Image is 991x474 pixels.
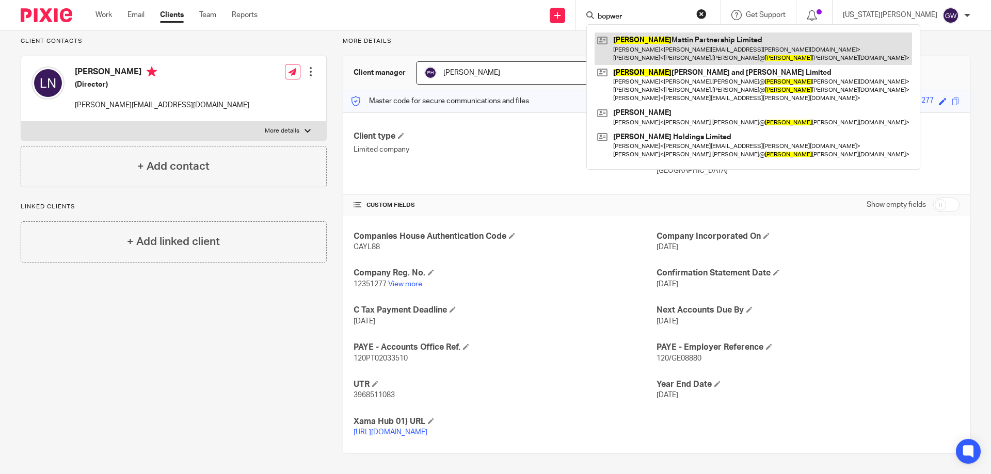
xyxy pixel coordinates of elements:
[95,10,112,20] a: Work
[354,243,380,251] span: CAYL88
[424,67,437,79] img: svg%3E
[354,201,657,209] h4: CUSTOM FIELDS
[31,67,65,100] img: svg%3E
[354,355,408,362] span: 120PT02033510
[127,10,145,20] a: Email
[597,12,690,22] input: Search
[657,243,678,251] span: [DATE]
[354,144,657,155] p: Limited company
[354,391,395,399] span: 3968511083
[354,68,406,78] h3: Client manager
[21,203,327,211] p: Linked clients
[354,131,657,142] h4: Client type
[343,37,970,45] p: More details
[657,318,678,325] span: [DATE]
[127,234,220,250] h4: + Add linked client
[354,379,657,390] h4: UTR
[657,231,960,242] h4: Company Incorporated On
[21,37,327,45] p: Client contacts
[443,69,500,76] span: [PERSON_NAME]
[657,355,701,362] span: 120/GE08880
[354,318,375,325] span: [DATE]
[354,231,657,242] h4: Companies House Authentication Code
[657,379,960,390] h4: Year End Date
[388,281,422,288] a: View more
[696,9,707,19] button: Clear
[75,79,249,90] h5: (Director)
[354,342,657,353] h4: PAYE - Accounts Office Ref.
[137,158,210,174] h4: + Add contact
[657,166,960,176] p: [GEOGRAPHIC_DATA]
[232,10,258,20] a: Reports
[21,8,72,22] img: Pixie
[867,200,926,210] label: Show empty fields
[657,268,960,279] h4: Confirmation Statement Date
[265,127,299,135] p: More details
[354,305,657,316] h4: C Tax Payment Deadline
[657,391,678,399] span: [DATE]
[354,281,387,288] span: 12351277
[354,268,657,279] h4: Company Reg. No.
[657,342,960,353] h4: PAYE - Employer Reference
[746,11,786,19] span: Get Support
[199,10,216,20] a: Team
[354,429,427,436] a: [URL][DOMAIN_NAME]
[843,10,937,20] p: [US_STATE][PERSON_NAME]
[657,305,960,316] h4: Next Accounts Due By
[147,67,157,77] i: Primary
[75,67,249,79] h4: [PERSON_NAME]
[657,281,678,288] span: [DATE]
[942,7,959,24] img: svg%3E
[351,96,529,106] p: Master code for secure communications and files
[160,10,184,20] a: Clients
[75,100,249,110] p: [PERSON_NAME][EMAIL_ADDRESS][DOMAIN_NAME]
[354,416,657,427] h4: Xama Hub 01) URL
